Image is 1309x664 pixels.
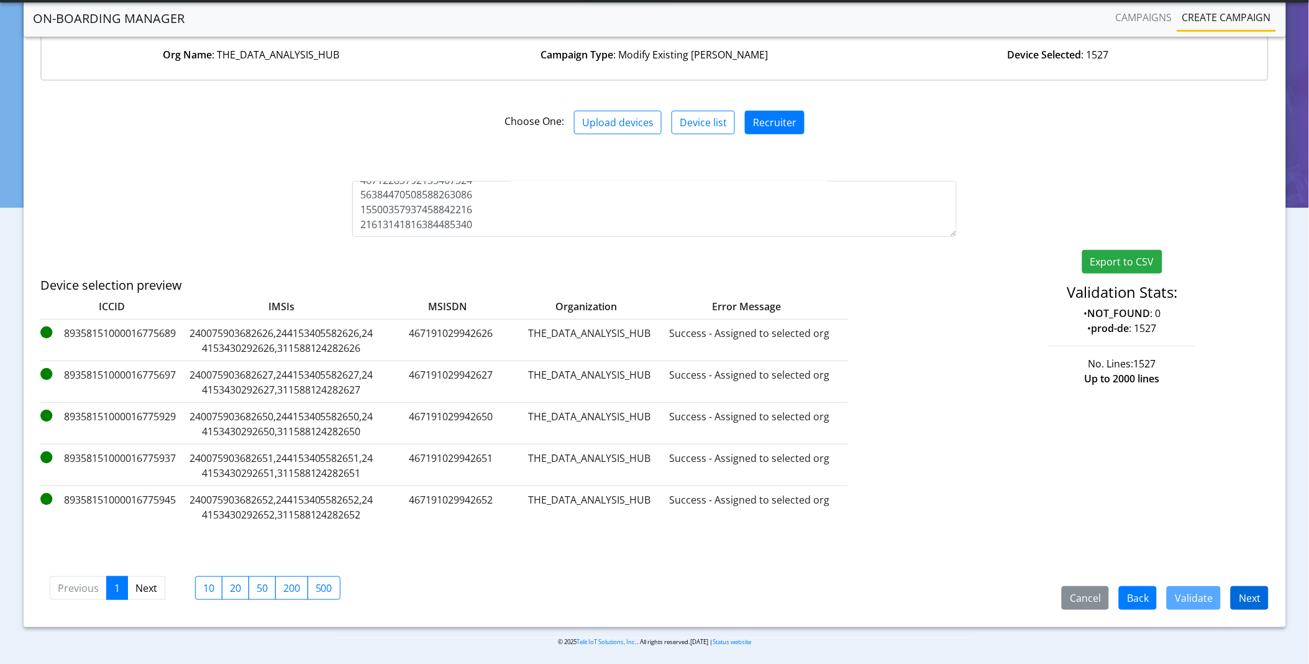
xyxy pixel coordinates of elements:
label: 467191029942626 [380,326,522,356]
label: Success - Assigned to selected org [657,367,843,397]
p: • : 1527 [975,321,1269,336]
label: 89358151000016775697 [40,367,183,397]
label: 500 [308,576,340,600]
a: Telit IoT Solutions, Inc. [577,638,637,646]
label: THE_DATA_ANALYSIS_HUB [527,451,652,481]
label: 467191029942651 [380,451,522,481]
label: 89358151000016775929 [40,409,183,439]
label: 20 [222,576,249,600]
label: Success - Assigned to selected org [657,492,843,522]
button: Next [1231,586,1269,610]
label: 240075903682650,244153405582650,244153430292650,311588124282650 [188,409,375,439]
div: No. Lines: [966,356,1278,371]
label: 240075903682651,244153405582651,244153430292651,311588124282651 [188,451,375,481]
label: 89358151000016775689 [40,326,183,356]
label: MSISDN [380,299,498,314]
h4: Validation Stats: [975,284,1269,302]
strong: NOT_FOUND [1087,307,1150,320]
label: Success - Assigned to selected org [657,326,843,356]
div: : THE_DATA_ANALYSIS_HUB [49,47,453,62]
label: ICCID [40,299,183,314]
label: 467191029942652 [380,492,522,522]
label: THE_DATA_ANALYSIS_HUB [527,492,652,522]
strong: Campaign Type [541,48,614,62]
span: Choose One: [504,114,564,128]
p: © 2025 . All rights reserved.[DATE] | [337,637,973,647]
label: 89358151000016775945 [40,492,183,522]
span: 1527 [1134,357,1156,371]
a: On-Boarding Manager [34,6,185,31]
h5: Device selection preview [40,278,859,293]
strong: Org Name [163,48,212,62]
label: THE_DATA_ANALYSIS_HUB [527,367,652,397]
label: Success - Assigned to selected org [657,409,843,439]
div: : 1527 [856,47,1260,62]
a: Campaigns [1111,5,1177,30]
label: 50 [249,576,276,600]
a: Next [127,576,165,600]
div: : Modify Existing [PERSON_NAME] [453,47,857,62]
label: THE_DATA_ANALYSIS_HUB [527,409,652,439]
button: Back [1119,586,1157,610]
label: THE_DATA_ANALYSIS_HUB [527,326,652,356]
a: 1 [106,576,128,600]
button: Recruiter [745,111,805,134]
label: 467191029942627 [380,367,522,397]
label: Success - Assigned to selected org [657,451,843,481]
a: Create campaign [1177,5,1276,30]
label: 200 [275,576,308,600]
button: Cancel [1062,586,1109,610]
label: 240075903682627,244153405582627,244153430292627,311588124282627 [188,367,375,397]
label: IMSIs [188,299,375,314]
button: Device list [672,111,735,134]
label: 89358151000016775937 [40,451,183,481]
p: • : 0 [975,306,1269,321]
label: 240075903682652,244153405582652,244153430292652,311588124282652 [188,492,375,522]
button: Validate [1167,586,1221,610]
strong: Device Selected [1008,48,1082,62]
label: 467191029942650 [380,409,522,439]
label: 10 [195,576,222,600]
button: Export to CSV [1082,250,1162,274]
label: Organization [503,299,627,314]
button: Upload devices [574,111,662,134]
div: Up to 2000 lines [966,371,1278,386]
a: Status website [713,638,751,646]
strong: prod-de [1092,321,1129,335]
label: Error Message [632,299,818,314]
label: 240075903682626,244153405582626,244153430292626,311588124282626 [188,326,375,356]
